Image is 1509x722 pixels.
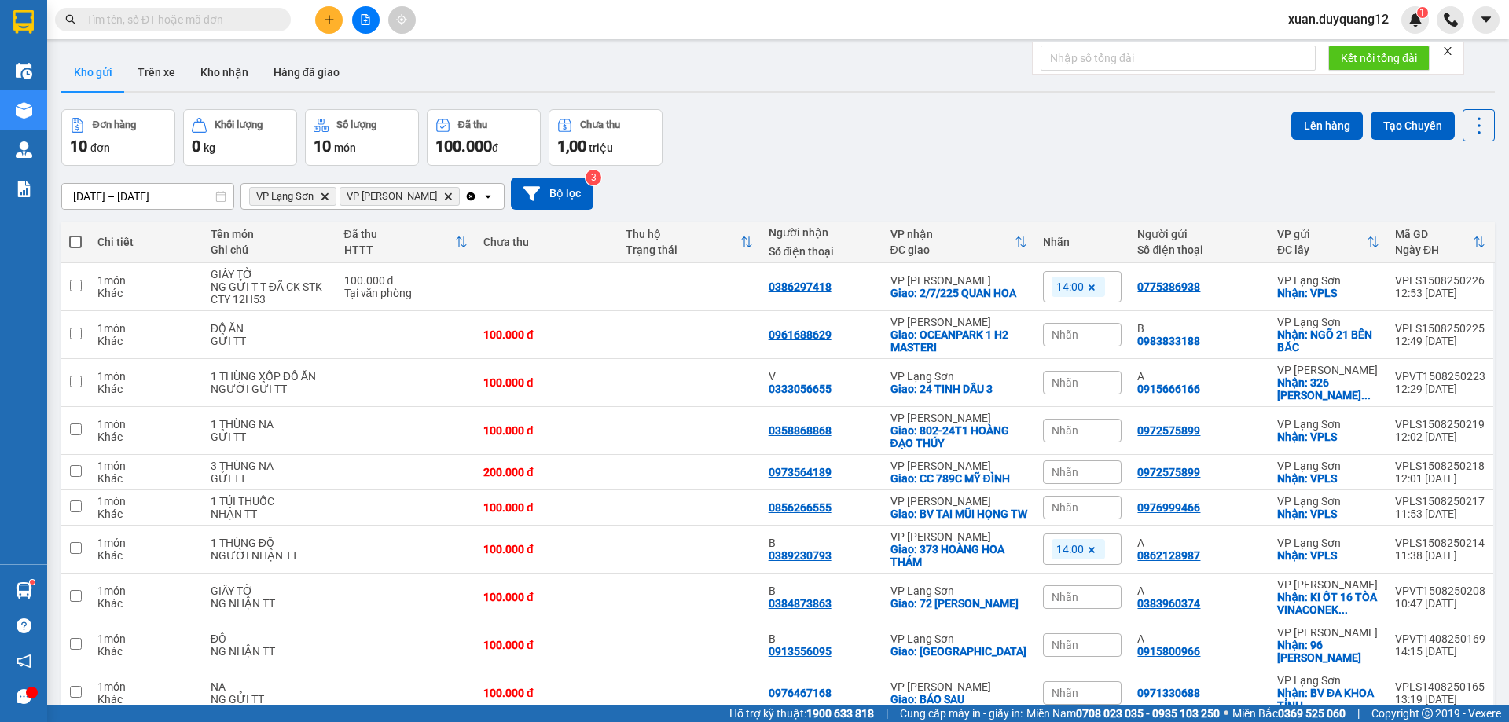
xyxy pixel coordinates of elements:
div: NGƯỜI GỬI TT [211,383,329,395]
div: Khác [97,472,194,485]
img: warehouse-icon [16,141,32,158]
div: Chưa thu [483,236,610,248]
span: 10 [70,137,87,156]
span: Cung cấp máy in - giấy in: [900,705,1023,722]
div: Chưa thu [580,119,620,130]
span: Nhãn [1052,328,1078,341]
div: 12:49 [DATE] [1395,335,1485,347]
span: ⚪️ [1224,710,1228,717]
span: triệu [589,141,613,154]
svg: Delete [320,192,329,201]
div: Giao: 373 HOÀNG HOA THÁM [890,543,1028,568]
button: Đơn hàng10đơn [61,109,175,166]
div: Khác [97,335,194,347]
div: VP [PERSON_NAME] [890,680,1028,693]
div: 0383960374 [1137,597,1200,610]
div: Người gửi [1137,228,1261,240]
div: 1 món [97,537,194,549]
div: VP [PERSON_NAME] [1277,364,1379,376]
div: 1 món [97,418,194,431]
div: Khác [97,597,194,610]
div: 100.000 đ [483,543,610,555]
div: Tại văn phòng [344,287,468,299]
span: 1,00 [557,137,586,156]
span: Nhãn [1052,687,1078,699]
strong: 0708 023 035 - 0935 103 250 [1076,707,1220,720]
div: NG NHẬN TT [211,645,329,658]
div: 12:53 [DATE] [1395,287,1485,299]
div: 0856266555 [769,501,832,514]
div: Khác [97,287,194,299]
div: VPLS1408250165 [1395,680,1485,693]
span: xuan.duyquang12 [1276,9,1401,29]
span: Miền Nam [1026,705,1220,722]
div: 200.000 đ [483,466,610,478]
img: warehouse-icon [16,582,32,599]
div: 1 món [97,680,194,693]
button: Khối lượng0kg [183,109,297,166]
div: 0915666166 [1137,383,1200,395]
div: NGƯỜI NHẬN TT [211,549,329,562]
div: V [769,370,875,383]
span: ... [1361,389,1371,401]
img: logo-vxr [13,10,34,34]
div: Giao: 802-24T1 HOÀNG ĐẠO THÚY [890,424,1028,449]
div: Thu hộ [626,228,740,240]
span: | [1357,705,1360,722]
div: 100.000 đ [483,591,610,603]
div: 100.000 đ [483,501,610,514]
span: Nhãn [1052,591,1078,603]
div: A [1137,537,1261,549]
span: VP Minh Khai, close by backspace [340,187,460,206]
span: Nhãn [1052,376,1078,389]
div: 0862128987 [1137,549,1200,562]
div: Số điện thoại [1137,244,1261,256]
div: 0971330688 [1137,687,1200,699]
div: 3 THÙNG NA [211,460,329,472]
button: plus [315,6,343,34]
span: đ [492,141,498,154]
div: Nhận: KI ỐT 16 TÒA VINACONEK 3 TRUNG VĂN [1277,591,1379,616]
div: Nhận: VPLS [1277,508,1379,520]
span: đơn [90,141,110,154]
input: Nhập số tổng đài [1041,46,1316,71]
div: Giao: OCEANPARK 1 H2 MASTERI [890,328,1028,354]
div: 100.000 đ [483,424,610,437]
div: Ngày ĐH [1395,244,1473,256]
div: 100.000 đ [483,639,610,651]
span: món [334,141,356,154]
div: ĐỒ [211,632,329,645]
span: Nhãn [1052,466,1078,478]
div: 1 món [97,370,194,383]
div: 0333056655 [769,383,832,395]
div: 0389230793 [769,549,832,562]
span: Nhãn [1052,639,1078,651]
strong: 1900 633 818 [806,707,874,720]
div: GỬI TT [211,335,329,347]
div: Giao: CC 789C MỸ ĐÌNH [890,472,1028,485]
sup: 3 [586,170,601,185]
div: Giao: BÁO SAU [890,693,1028,706]
div: VP Lạng Sơn [1277,274,1379,287]
div: 0983833188 [1137,335,1200,347]
div: VP Lạng Sơn [1277,316,1379,328]
div: Giao: BV TAI MŨI HỌNG TW [890,508,1028,520]
span: 0 [192,137,200,156]
div: VPVT1508250208 [1395,585,1485,597]
div: Đã thu [458,119,487,130]
div: Nhận: VPLS [1277,431,1379,443]
img: warehouse-icon [16,102,32,119]
div: 100.000 đ [483,687,610,699]
th: Toggle SortBy [618,222,760,263]
div: Nhận: BV ĐA KHOA TỈNH [1277,687,1379,712]
div: Khác [97,383,194,395]
div: VPLS1508250226 [1395,274,1485,287]
div: VPLS1508250225 [1395,322,1485,335]
div: 1 món [97,495,194,508]
button: caret-down [1472,6,1500,34]
div: 100.000 đ [483,376,610,389]
button: Trên xe [125,53,188,91]
div: Khác [97,693,194,706]
div: VPLS1508250219 [1395,418,1485,431]
div: VP [PERSON_NAME] [1277,578,1379,591]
